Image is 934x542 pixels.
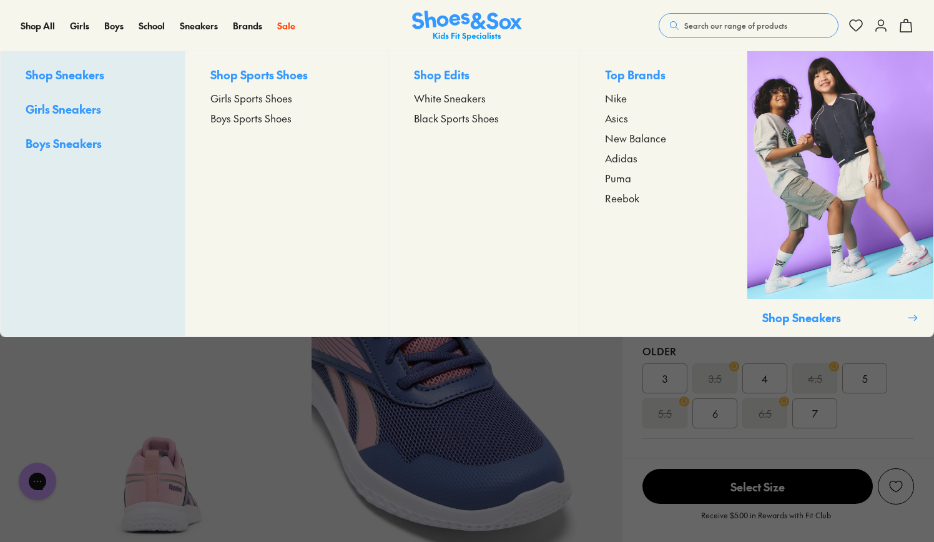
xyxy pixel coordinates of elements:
[210,91,292,106] span: Girls Sports Shoes
[12,458,62,505] iframe: Gorgias live chat messenger
[684,20,787,31] span: Search our range of products
[712,406,718,421] span: 6
[605,170,631,185] span: Puma
[26,135,102,151] span: Boys Sneakers
[139,19,165,32] a: School
[605,190,722,205] a: Reebok
[605,91,627,106] span: Nike
[642,343,914,358] div: Older
[414,91,554,106] a: White Sneakers
[414,111,554,126] a: Black Sports Shoes
[210,91,363,106] a: Girls Sports Shoes
[605,170,722,185] a: Puma
[762,309,902,326] p: Shop Sneakers
[414,91,486,106] span: White Sneakers
[605,66,722,86] p: Top Brands
[605,131,666,145] span: New Balance
[759,406,772,421] s: 6.5
[414,66,554,86] p: Shop Edits
[605,131,722,145] a: New Balance
[701,510,831,532] p: Receive $5.00 in Rewards with Fit Club
[277,19,295,32] a: Sale
[605,91,722,106] a: Nike
[26,66,160,86] a: Shop Sneakers
[659,13,838,38] button: Search our range of products
[26,101,160,120] a: Girls Sneakers
[605,150,722,165] a: Adidas
[70,19,89,32] a: Girls
[412,11,522,41] img: SNS_Logo_Responsive.svg
[642,468,873,505] button: Select Size
[21,19,55,32] a: Shop All
[210,111,292,126] span: Boys Sports Shoes
[605,150,637,165] span: Adidas
[412,11,522,41] a: Shoes & Sox
[812,406,818,421] span: 7
[747,51,933,299] img: SNS_WEBASSETS_1080x1350_0595e664-c2b7-45bf-8f1c-7a70a1d3cdd5.png
[414,111,499,126] span: Black Sports Shoes
[658,406,672,421] s: 5.5
[862,371,868,386] span: 5
[605,111,628,126] span: Asics
[642,469,873,504] span: Select Size
[180,19,218,32] a: Sneakers
[26,67,104,82] span: Shop Sneakers
[605,190,639,205] span: Reebok
[808,371,822,386] s: 4.5
[878,468,914,505] button: Add to Wishlist
[662,371,667,386] span: 3
[26,101,101,117] span: Girls Sneakers
[762,371,768,386] span: 4
[233,19,262,32] a: Brands
[104,19,124,32] a: Boys
[210,111,363,126] a: Boys Sports Shoes
[709,371,722,386] s: 3.5
[26,135,160,154] a: Boys Sneakers
[747,51,933,337] a: Shop Sneakers
[605,111,722,126] a: Asics
[210,66,363,86] p: Shop Sports Shoes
